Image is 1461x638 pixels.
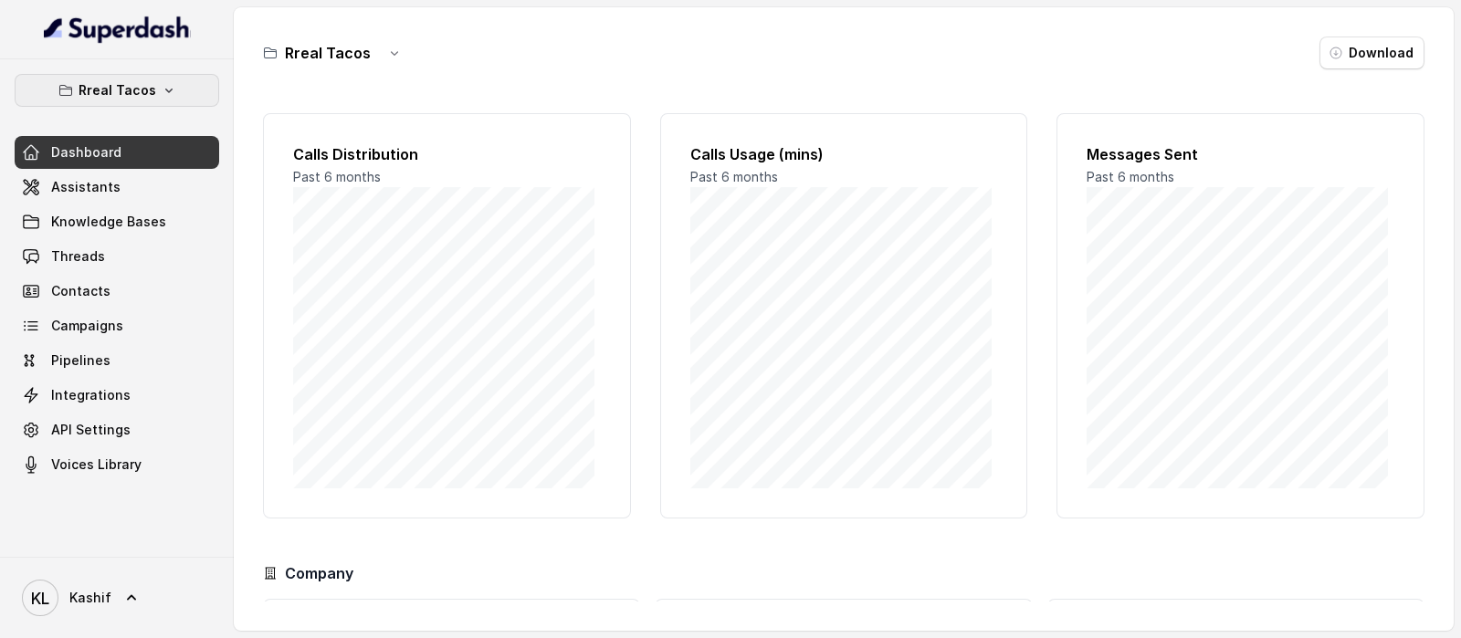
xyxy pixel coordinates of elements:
h2: Calls Usage (mins) [690,143,998,165]
a: API Settings [15,413,219,446]
span: Kashif [69,589,111,607]
span: Pipelines [51,351,110,370]
span: Past 6 months [690,169,778,184]
h2: Calls Distribution [293,143,601,165]
span: Contacts [51,282,110,300]
span: Threads [51,247,105,266]
h3: Company [285,562,353,584]
a: Knowledge Bases [15,205,219,238]
a: Campaigns [15,309,219,342]
h3: Rreal Tacos [285,42,371,64]
a: Assistants [15,171,219,204]
a: Kashif [15,572,219,623]
a: Dashboard [15,136,219,169]
span: Campaigns [51,317,123,335]
span: Past 6 months [1087,169,1174,184]
span: API Settings [51,421,131,439]
a: Threads [15,240,219,273]
span: Knowledge Bases [51,213,166,231]
button: Download [1319,37,1424,69]
button: Rreal Tacos [15,74,219,107]
span: Dashboard [51,143,121,162]
a: Voices Library [15,448,219,481]
a: Pipelines [15,344,219,377]
span: Voices Library [51,455,142,474]
a: Integrations [15,379,219,412]
h2: Messages Sent [1087,143,1394,165]
p: Rreal Tacos [79,79,156,101]
img: light.svg [44,15,191,44]
a: Contacts [15,275,219,308]
span: Past 6 months [293,169,381,184]
text: KL [31,589,49,608]
span: Integrations [51,386,131,404]
span: Assistants [51,178,121,196]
